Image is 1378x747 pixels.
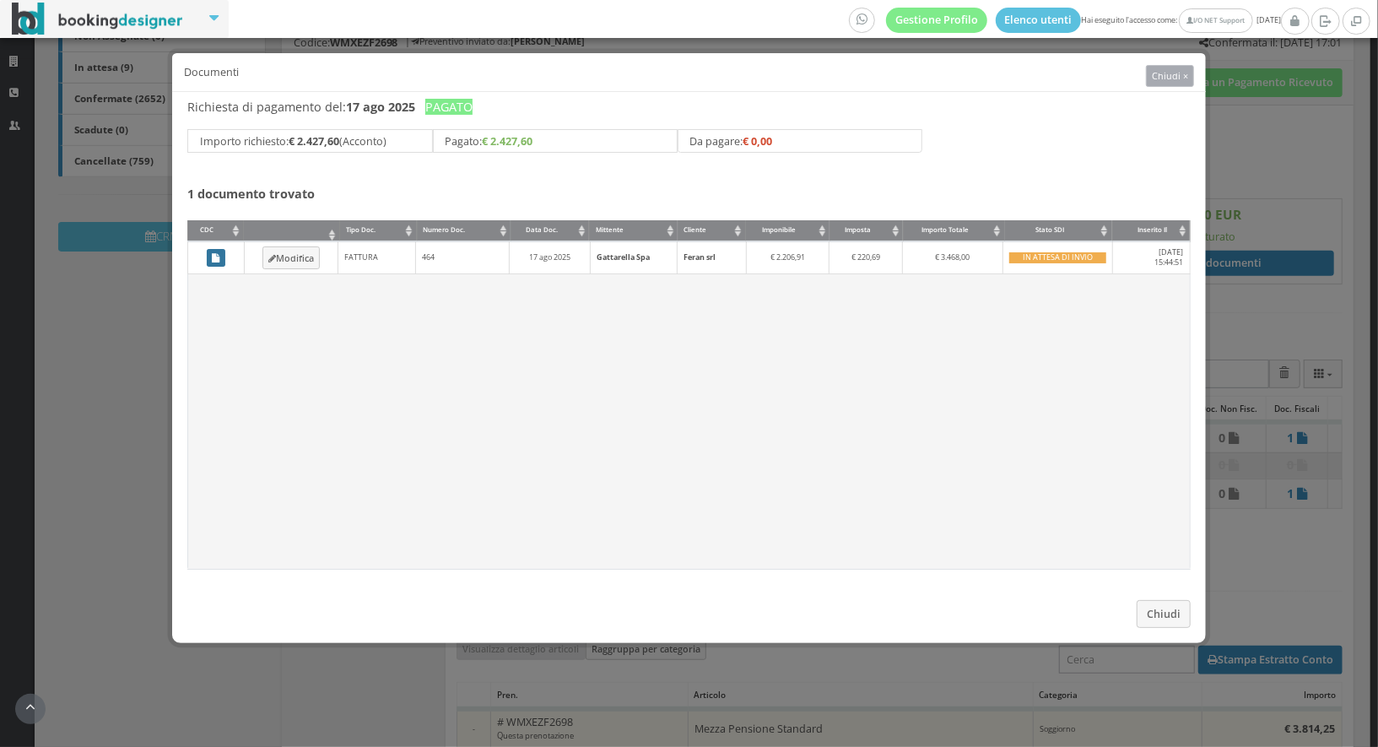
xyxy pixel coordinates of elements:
b: € 2.427,60 [482,134,532,149]
div: Stato SDI [1005,220,1112,241]
a: Elenco utenti [996,8,1082,33]
div: Inserito il [1113,220,1190,241]
button: Close [1137,600,1191,628]
td: € 2.206,91 [746,241,829,273]
td: € 220,69 [830,241,903,273]
div: Data Doc. [511,220,589,241]
span: Chiudi × [1152,69,1188,82]
b: Feran srl [684,252,716,263]
div: Imponibile [746,220,830,241]
td: 464 [415,241,510,273]
b: € 0,00 [743,134,773,149]
a: Gestione Profilo [886,8,987,33]
td: [DATE] 15:44:51 [1112,241,1190,273]
h4: Richiesta di pagamento del: [187,100,1168,114]
td: € 3.468,00 [902,241,1003,273]
h5: Da pagare: [678,129,922,153]
div: IN ATTESA DI INVIO [1009,252,1105,263]
div: Numero Doc. [418,220,511,241]
h5: Documenti [184,65,1195,80]
span: Hai eseguito l'accesso come: [DATE] [849,8,1281,33]
div: Cliente [678,220,746,241]
b: Gattarella Spa [597,252,650,263]
h5: Pagato: [433,129,678,153]
div: Importo Totale [904,220,1004,241]
td: 17 ago 2025 [510,241,591,273]
div: Mittente [590,220,678,241]
a: I/O NET Support [1179,8,1252,33]
img: BookingDesigner.com [12,3,183,35]
span: PAGATO [425,99,473,115]
button: Close [1146,65,1195,87]
div: Imposta [830,220,903,241]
